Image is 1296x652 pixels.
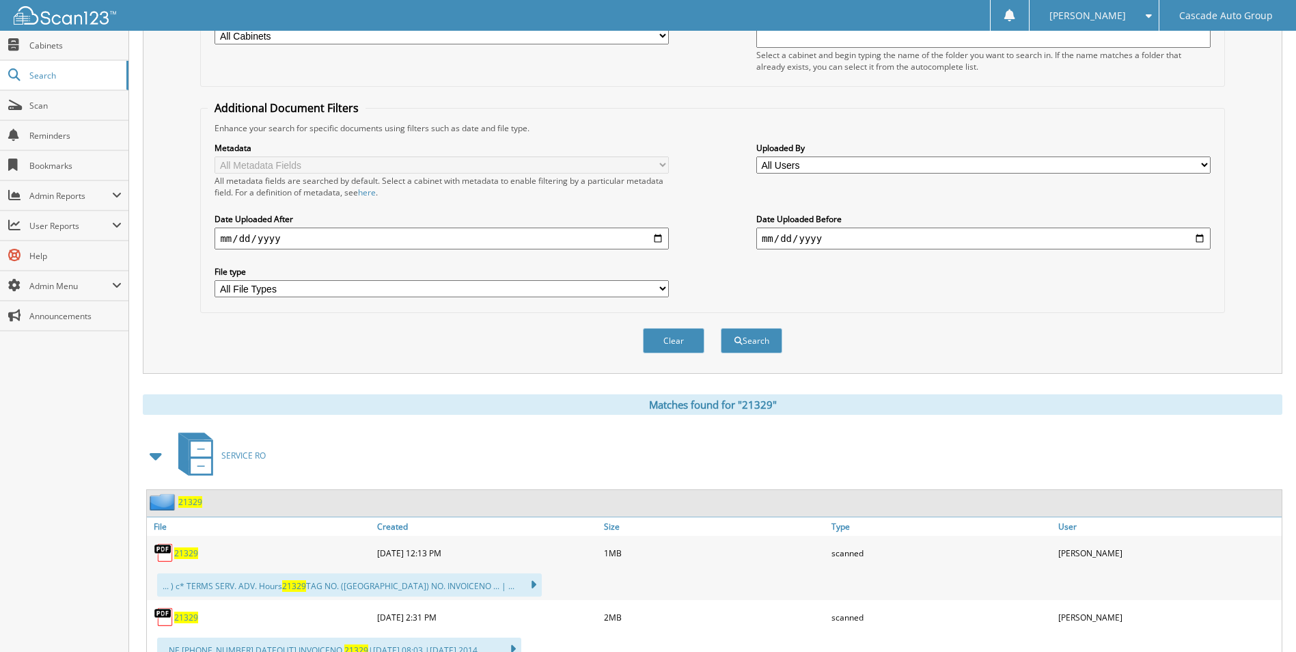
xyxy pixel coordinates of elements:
a: 21329 [178,496,202,508]
button: Search [721,328,782,353]
span: Help [29,250,122,262]
a: here [358,187,376,198]
span: 21329 [282,580,306,592]
a: Size [601,517,827,536]
img: PDF.png [154,607,174,627]
div: Enhance your search for specific documents using filters such as date and file type. [208,122,1217,134]
span: Bookmarks [29,160,122,172]
div: [PERSON_NAME] [1055,539,1282,567]
a: Created [374,517,601,536]
input: end [756,228,1211,249]
div: [PERSON_NAME] [1055,603,1282,631]
div: scanned [828,539,1055,567]
label: File type [215,266,669,277]
label: Uploaded By [756,142,1211,154]
span: Search [29,70,120,81]
div: [DATE] 12:13 PM [374,539,601,567]
span: Scan [29,100,122,111]
label: Date Uploaded Before [756,213,1211,225]
span: [PERSON_NAME] [1049,12,1126,20]
div: scanned [828,603,1055,631]
a: File [147,517,374,536]
div: 1MB [601,539,827,567]
span: Cabinets [29,40,122,51]
span: Admin Menu [29,280,112,292]
a: User [1055,517,1282,536]
label: Date Uploaded After [215,213,669,225]
label: Metadata [215,142,669,154]
img: PDF.png [154,543,174,563]
a: Type [828,517,1055,536]
div: Matches found for "21329" [143,394,1282,415]
img: folder2.png [150,493,178,511]
span: User Reports [29,220,112,232]
span: Reminders [29,130,122,141]
input: start [215,228,669,249]
span: Admin Reports [29,190,112,202]
a: 21329 [174,612,198,623]
div: 2MB [601,603,827,631]
div: Select a cabinet and begin typing the name of the folder you want to search in. If the name match... [756,49,1211,72]
button: Clear [643,328,704,353]
a: 21329 [174,547,198,559]
img: scan123-logo-white.svg [14,6,116,25]
div: [DATE] 2:31 PM [374,603,601,631]
a: SERVICE RO [170,429,266,483]
legend: Additional Document Filters [208,100,366,116]
span: Cascade Auto Group [1179,12,1273,20]
span: Announcements [29,310,122,322]
div: All metadata fields are searched by default. Select a cabinet with metadata to enable filtering b... [215,175,669,198]
iframe: Chat Widget [1228,586,1296,652]
div: ... ) c* TERMS SERV. ADV. Hours TAG NO. ([GEOGRAPHIC_DATA]) NO. INVOICENO ... | ... [157,573,542,597]
span: SERVICE RO [221,450,266,461]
